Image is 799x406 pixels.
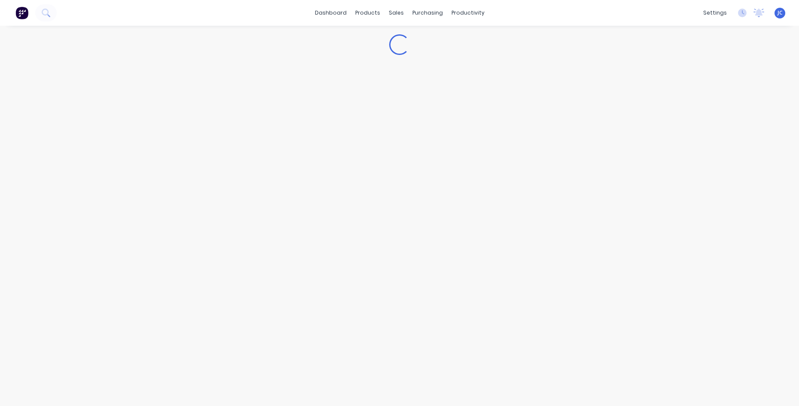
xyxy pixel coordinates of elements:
[699,6,731,19] div: settings
[15,6,28,19] img: Factory
[778,9,783,17] span: JC
[408,6,447,19] div: purchasing
[351,6,384,19] div: products
[384,6,408,19] div: sales
[447,6,489,19] div: productivity
[311,6,351,19] a: dashboard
